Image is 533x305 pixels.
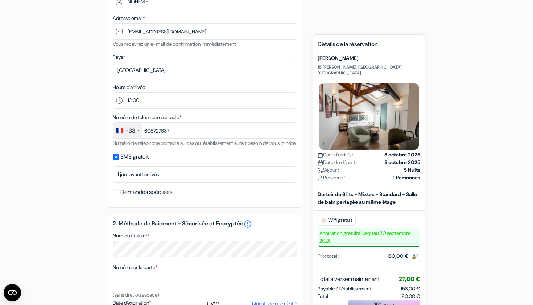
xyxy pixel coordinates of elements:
[412,254,417,259] img: guest.svg
[321,217,327,223] img: free_wifi.svg
[113,140,296,146] small: Numéro de téléphone portable au cas où l'établissement aurait besoin de vous joindre
[409,251,420,261] span: 1
[318,191,417,205] b: Dortoir de 6 lits - Mixtes - Standard - Salle de bain partagée au même étage
[318,275,380,284] span: Total à verser maintenant
[318,293,328,300] span: Total
[318,41,420,52] h5: Détails de la réservation
[113,53,125,61] label: Pays
[318,152,323,158] img: calendar.svg
[318,159,358,166] span: Date de départ :
[404,166,420,174] strong: 5 Nuits
[125,126,135,135] div: +33
[318,55,420,61] h5: [PERSON_NAME]
[120,152,149,162] label: SMS gratuit
[401,285,420,292] span: 153,00 €
[387,252,420,260] div: 180,00 €
[113,122,297,139] input: 6 12 34 56 78
[318,64,420,76] p: 15 [PERSON_NAME], [GEOGRAPHIC_DATA], [GEOGRAPHIC_DATA]
[113,23,297,40] input: Entrer adresse e-mail
[318,168,323,173] img: moon.svg
[113,15,145,22] label: Adresse email
[113,123,142,138] div: France: +33
[393,174,420,182] strong: 1 Personnes
[113,220,297,228] h5: 2. Méthode de Paiement - Sécurisée et Encryptée
[318,151,355,159] span: Date d'arrivée :
[400,293,420,300] span: 180,00 €
[318,285,371,293] span: Payable à l’établissement
[4,284,21,301] button: Ouvrir le widget CMP
[120,187,172,197] label: Demandes spéciales
[113,232,149,240] label: Nom du titulaire
[113,114,181,121] label: Numéro de telephone portable
[318,166,339,174] span: Séjour :
[113,84,145,91] label: Heure d'arrivée
[318,160,323,166] img: calendar.svg
[318,174,345,182] span: Personne :
[384,151,420,159] strong: 3 octobre 2025
[113,292,159,298] small: (sans tiret ou espace)
[318,228,420,247] span: Annulation gratuite jusqu'au 30 septembre 2025
[318,175,323,181] img: user_icon.svg
[318,215,356,226] span: Wifi gratuit
[113,41,236,47] small: Vous recevrez un e-mail de confirmation immédiatement
[113,264,157,271] label: Numéro sur la carte
[384,159,420,166] strong: 8 octobre 2025
[399,275,420,283] span: 27,00 €
[318,252,339,260] div: Prix total :
[243,220,252,228] a: error_outline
